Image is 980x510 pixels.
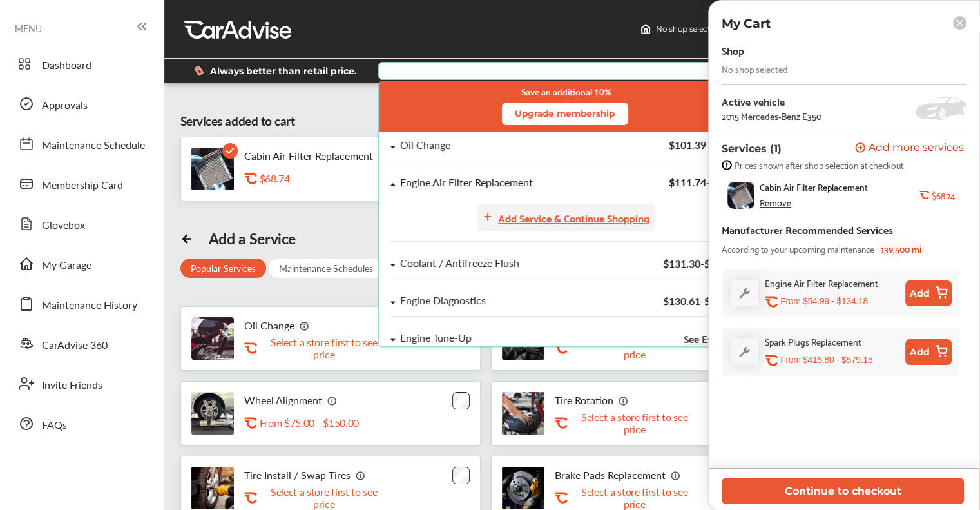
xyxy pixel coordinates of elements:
[722,64,788,74] div: No shop selected
[356,470,366,480] img: info_icon_vector.svg
[191,317,234,360] img: oil-change-thumb.jpg
[12,127,151,161] a: Maintenance Schedule
[12,47,151,81] a: Dashboard
[12,407,151,440] a: FAQs
[244,394,322,406] p: Wheel Alignment
[502,467,544,509] img: brake-pads-replacement-thumb.jpg
[400,177,533,188] div: Engine Air Filter Replacement
[671,470,681,480] img: info_icon_vector.svg
[12,87,151,121] a: Approvals
[662,293,741,308] span: $130.61 - $164.93
[400,333,472,344] div: Engine Tune-Up
[42,177,123,194] span: Membership Card
[15,23,42,34] span: MENU
[260,172,389,184] div: $68.74
[269,259,383,278] div: Maintenance Schedules
[191,148,234,190] img: cabin-air-filter-replacement-thumb.jpg
[327,395,338,406] img: info_icon_vector.svg
[42,337,108,354] span: CarAdvise 360
[521,87,611,97] small: Save an additional 10%
[244,150,373,162] p: Cabin Air Filter Replacement
[555,469,666,481] p: Brake Pads Replacement
[12,327,151,360] a: CarAdvise 360
[683,333,741,344] span: See Estimate
[209,230,296,248] div: Add a Service
[640,24,651,34] img: header-home-logo.8d720a4f.svg
[180,112,295,130] div: Services added to cart
[722,160,732,170] img: info-strock.ef5ea3fe.svg
[855,142,966,155] a: Add more services
[765,334,861,349] div: Spark Plugs Replacement
[668,175,741,190] span: $111.74 - $61.17
[619,395,629,406] img: info_icon_vector.svg
[722,241,874,256] span: According to your upcoming maintenance
[877,241,925,256] span: 139,500 mi
[502,392,544,435] img: tire-rotation-thumb.jpg
[42,297,137,314] span: Maintenance History
[570,411,699,435] p: Select a store first to see price
[260,485,389,510] p: Select a store first to see price
[260,336,389,360] p: Select a store first to see price
[760,197,791,208] div: Remove
[12,207,151,240] a: Glovebox
[722,142,782,155] p: Services (1)
[42,57,91,74] span: Dashboard
[191,392,234,435] img: wheel-alignment-thumb.jpg
[855,142,964,155] button: Add more services
[722,41,744,59] div: Shop
[735,160,903,170] span: Prices shown after shop selection at checkout
[869,142,964,155] span: Add more services
[400,258,519,269] div: Coolant / Antifreeze Flush
[555,394,613,406] p: Tire Rotation
[731,280,758,306] img: default_wrench_icon.d1a43860.svg
[765,275,878,290] div: Engine Air Filter Replacement
[42,97,88,114] span: Approvals
[300,320,310,331] img: info_icon_vector.svg
[722,478,964,504] button: Continue to checkout
[210,66,357,75] span: Always better than retail price.
[400,140,450,151] div: Oil Change
[42,417,67,434] span: FAQs
[12,287,151,320] a: Maintenance History
[915,97,966,120] img: placeholder_car.5a1ece94.svg
[12,167,151,201] a: Membership Card
[191,467,234,509] img: tire-install-swap-tires-thumb.jpg
[932,190,955,201] b: $68.74
[905,280,952,306] button: Add
[194,65,204,76] img: dollor_label_vector.a70140d1.svg
[662,256,741,271] span: $131.30 - $206.24
[498,209,649,226] div: Add Service & Continue Shopping
[42,377,102,394] span: Invite Friends
[42,257,91,274] span: My Garage
[570,485,699,510] p: Select a store first to see price
[722,221,893,238] div: Manufacturer Recommended Services
[180,259,266,278] div: Popular Services
[760,182,868,192] span: Cabin Air Filter Replacement
[260,417,359,429] p: From $75.00 - $150.00
[780,295,868,308] p: From $54.99 - $134.18
[42,217,85,234] span: Glovebox
[244,469,351,481] p: Tire Install / Swap Tires
[722,95,821,107] div: Active vehicle
[656,24,720,34] span: No shop selected
[12,247,151,280] a: My Garage
[400,295,486,306] div: Engine Diagnostics
[727,182,754,209] img: cabin-air-filter-replacement-thumb.jpg
[244,319,294,331] p: Oil Change
[12,367,151,400] a: Invite Friends
[780,354,872,366] p: From $415.80 - $579.15
[501,103,628,125] button: Upgrade membership
[722,16,771,31] p: My Cart
[905,339,952,365] button: Add
[668,137,741,152] span: $101.39 - $99.73
[722,111,821,121] div: 2015 Mercedes-Benz E350
[731,338,758,365] img: default_wrench_icon.d1a43860.svg
[42,137,145,154] span: Maintenance Schedule
[570,336,699,360] p: Select a store first to see price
